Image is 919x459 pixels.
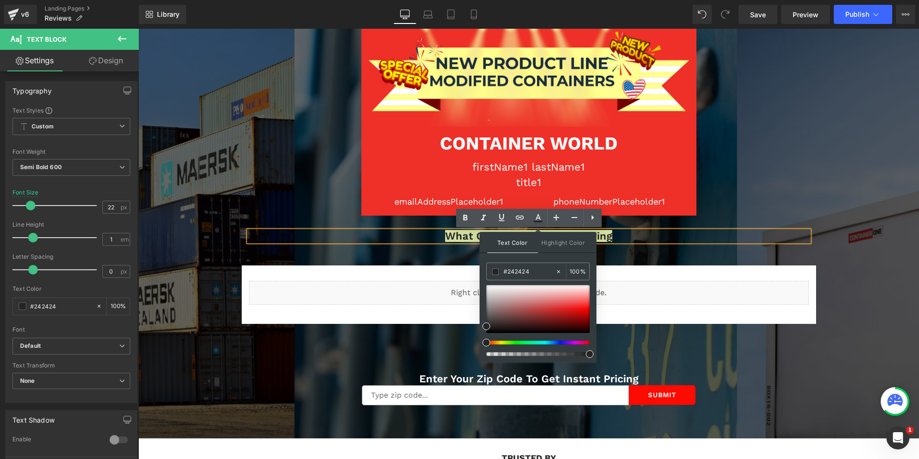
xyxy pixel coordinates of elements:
a: v6 [4,5,37,24]
input: Type zip code... [224,356,491,376]
img: logo_orange.svg [15,15,23,23]
div: Keywords by Traffic [106,57,161,63]
div: Typography [12,81,52,95]
p: phoneNumberPlaceholder1 [391,169,551,177]
button: Publish [834,5,892,24]
span: px [121,204,129,210]
a: Desktop [393,5,416,24]
p: firstName1 lastName1 [237,133,544,144]
button: Undo [693,5,712,24]
span: 1 [906,426,914,434]
div: v 4.0.25 [27,15,47,23]
b: Custom [32,123,54,131]
span: px [121,268,129,275]
b: None [20,377,35,384]
span: Preview [793,10,818,20]
h1: Enter Your Zip Code To Get Instant Pricing [56,344,725,356]
span: em [121,236,129,242]
a: Design [71,50,141,71]
span: Save [750,10,766,20]
p: title1 [237,149,544,159]
i: Default [20,342,41,350]
div: v6 [19,8,31,21]
div: Letter Spacing [12,253,130,260]
a: Landing Pages [45,5,139,12]
p: What Our Customers Are Saying [111,202,671,213]
span: Library [157,10,179,19]
img: website_grey.svg [15,25,23,33]
span: Publish [845,11,869,18]
span: Text Block [27,35,67,43]
input: Submit [491,356,558,376]
h1: CONTAINER WORLD [237,105,544,124]
span: Highlight Color [538,232,589,252]
button: More [896,5,915,24]
div: Text Shadow [12,411,55,424]
a: New Library [139,5,186,24]
iframe: Intercom live chat [886,426,909,449]
div: Domain Overview [36,57,86,63]
img: tab_domain_overview_orange.svg [26,56,34,63]
div: Text Transform [12,362,130,369]
p: emailAddressPlaceholder1 [230,169,391,177]
div: Text Color [12,286,130,292]
h5: trusted by [111,425,671,434]
img: tab_keywords_by_traffic_grey.svg [95,56,103,63]
a: Mobile [462,5,485,24]
span: Text Color [487,232,538,253]
a: Preview [781,5,830,24]
input: Color [30,301,91,311]
a: Laptop [416,5,439,24]
b: Semi Bold 600 [20,163,62,171]
div: Text Styles [12,106,130,114]
input: Color [504,266,555,277]
button: Redo [716,5,735,24]
div: Font Weight [12,149,130,155]
div: Font [12,326,130,333]
div: Line Height [12,221,130,228]
div: % [566,263,589,280]
span: Reviews [45,14,72,22]
div: % [107,298,130,315]
div: Enable [12,436,100,446]
div: Domain: [DOMAIN_NAME] [25,25,105,33]
div: Font Size [12,189,39,196]
a: Tablet [439,5,462,24]
iframe: To enrich screen reader interactions, please activate Accessibility in Grammarly extension settings [138,29,919,459]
